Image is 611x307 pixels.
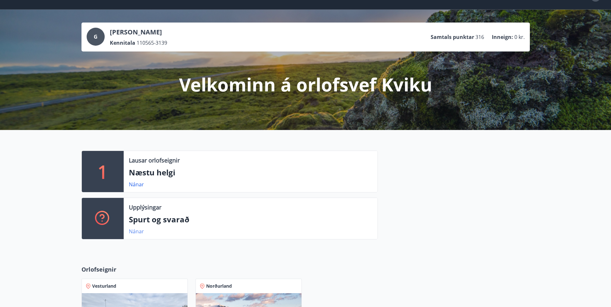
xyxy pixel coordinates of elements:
a: Nánar [129,181,144,188]
span: 0 kr. [514,33,525,41]
p: Næstu helgi [129,167,372,178]
span: Orlofseignir [81,265,116,274]
span: G [94,33,98,40]
p: Inneign : [492,33,513,41]
p: Lausar orlofseignir [129,156,180,164]
p: [PERSON_NAME] [110,28,167,37]
p: 1 [98,159,108,184]
p: Velkominn á orlofsvef Kviku [179,72,432,97]
p: Samtals punktar [431,33,474,41]
p: Spurt og svarað [129,214,372,225]
span: 316 [475,33,484,41]
span: Vesturland [92,283,116,289]
p: Upplýsingar [129,203,161,211]
span: 110565-3139 [137,39,167,46]
p: Kennitala [110,39,135,46]
span: Norðurland [206,283,232,289]
a: Nánar [129,228,144,235]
